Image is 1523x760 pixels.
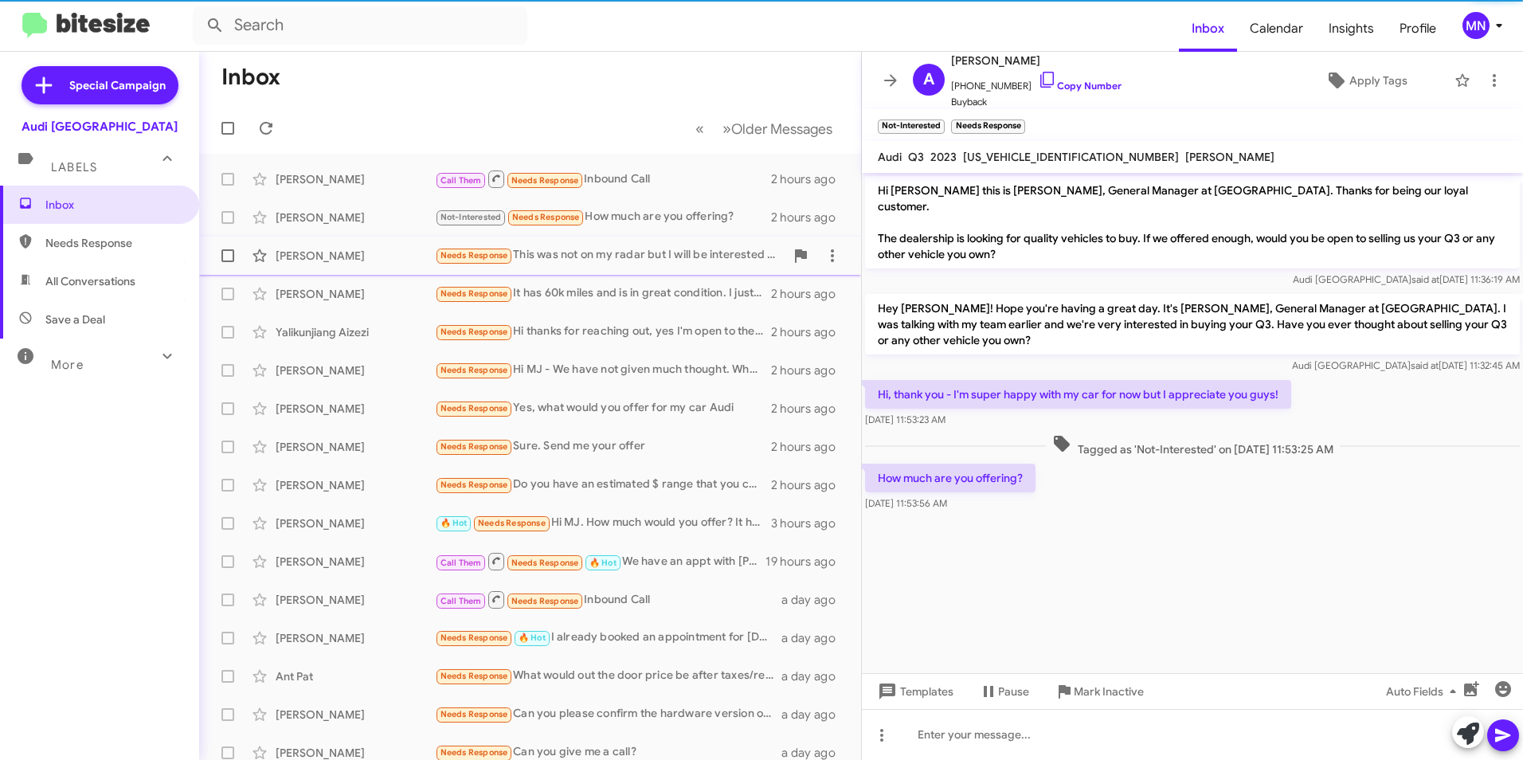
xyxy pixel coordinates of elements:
[781,630,848,646] div: a day ago
[511,596,579,606] span: Needs Response
[687,112,842,145] nav: Page navigation example
[865,497,947,509] span: [DATE] 11:53:56 AM
[435,208,771,226] div: How much are you offering?
[276,554,435,570] div: [PERSON_NAME]
[1179,6,1237,52] a: Inbox
[771,515,848,531] div: 3 hours ago
[440,250,508,261] span: Needs Response
[1285,66,1447,95] button: Apply Tags
[276,630,435,646] div: [PERSON_NAME]
[276,248,435,264] div: [PERSON_NAME]
[930,150,957,164] span: 2023
[771,362,848,378] div: 2 hours ago
[440,518,468,528] span: 🔥 Hot
[1293,273,1520,285] span: Audi [GEOGRAPHIC_DATA] [DATE] 11:36:19 AM
[276,362,435,378] div: [PERSON_NAME]
[45,235,181,251] span: Needs Response
[589,558,617,568] span: 🔥 Hot
[865,176,1520,268] p: Hi [PERSON_NAME] this is [PERSON_NAME], General Manager at [GEOGRAPHIC_DATA]. Thanks for being ou...
[440,671,508,681] span: Needs Response
[1046,434,1340,457] span: Tagged as 'Not-Interested' on [DATE] 11:53:25 AM
[963,150,1179,164] span: [US_VEHICLE_IDENTIFICATION_NUMBER]
[781,592,848,608] div: a day ago
[440,747,508,758] span: Needs Response
[951,94,1122,110] span: Buyback
[771,477,848,493] div: 2 hours ago
[722,119,731,139] span: »
[878,150,902,164] span: Audi
[878,119,945,134] small: Not-Interested
[951,70,1122,94] span: [PHONE_NUMBER]
[865,294,1520,355] p: Hey [PERSON_NAME]! Hope you're having a great day. It's [PERSON_NAME], General Manager at [GEOGRA...
[713,112,842,145] button: Next
[731,120,832,138] span: Older Messages
[276,401,435,417] div: [PERSON_NAME]
[435,323,771,341] div: Hi thanks for reaching out, yes I'm open to the option
[771,401,848,417] div: 2 hours ago
[440,633,508,643] span: Needs Response
[276,210,435,225] div: [PERSON_NAME]
[440,288,508,299] span: Needs Response
[45,273,135,289] span: All Conversations
[1449,12,1505,39] button: MN
[1042,677,1157,706] button: Mark Inactive
[1292,359,1520,371] span: Audi [GEOGRAPHIC_DATA] [DATE] 11:32:45 AM
[771,210,848,225] div: 2 hours ago
[276,707,435,723] div: [PERSON_NAME]
[908,150,924,164] span: Q3
[478,518,546,528] span: Needs Response
[765,554,848,570] div: 19 hours ago
[1373,677,1475,706] button: Auto Fields
[951,119,1024,134] small: Needs Response
[276,286,435,302] div: [PERSON_NAME]
[511,558,579,568] span: Needs Response
[771,171,848,187] div: 2 hours ago
[435,399,771,417] div: Yes, what would you offer for my car Audi
[865,413,946,425] span: [DATE] 11:53:23 AM
[998,677,1029,706] span: Pause
[1387,6,1449,52] a: Profile
[1462,12,1490,39] div: MN
[435,629,781,647] div: I already booked an appointment for [DATE] with [PERSON_NAME]!
[1237,6,1316,52] span: Calendar
[440,365,508,375] span: Needs Response
[435,590,781,609] div: Inbound Call
[435,551,765,571] div: We have an appt with [PERSON_NAME] [DATE] at 9:30
[440,327,508,337] span: Needs Response
[1411,273,1439,285] span: said at
[435,667,781,685] div: What would out the door price be after taxes/reg/fees to 94549 ? Can you send me the link listing...
[276,439,435,455] div: [PERSON_NAME]
[1185,150,1274,164] span: [PERSON_NAME]
[435,705,781,723] div: Can you please confirm the hardware version of this Model X? Also, does it support Full Self Driv...
[1411,359,1439,371] span: said at
[45,197,181,213] span: Inbox
[221,65,280,90] h1: Inbox
[440,709,508,719] span: Needs Response
[1386,677,1462,706] span: Auto Fields
[771,286,848,302] div: 2 hours ago
[440,212,502,222] span: Not-Interested
[435,246,785,264] div: This was not on my radar but I will be interested to know what can be offered.
[951,51,1122,70] span: [PERSON_NAME]
[1316,6,1387,52] a: Insights
[862,677,966,706] button: Templates
[435,476,771,494] div: Do you have an estimated $ range that you can share?
[512,212,580,222] span: Needs Response
[865,464,1036,492] p: How much are you offering?
[686,112,714,145] button: Previous
[695,119,704,139] span: «
[440,558,482,568] span: Call Them
[440,403,508,413] span: Needs Response
[45,311,105,327] span: Save a Deal
[781,668,848,684] div: a day ago
[193,6,527,45] input: Search
[22,66,178,104] a: Special Campaign
[1349,66,1408,95] span: Apply Tags
[1038,80,1122,92] a: Copy Number
[22,119,178,135] div: Audi [GEOGRAPHIC_DATA]
[966,677,1042,706] button: Pause
[435,284,771,303] div: It has 60k miles and is in great condition. I just had it serviced a few months ago at [GEOGRAPHI...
